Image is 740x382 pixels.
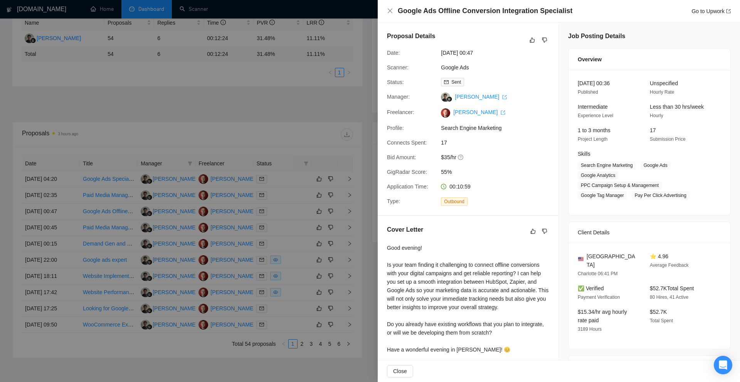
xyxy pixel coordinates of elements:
[578,309,627,323] span: $15.34/hr avg hourly rate paid
[650,309,667,315] span: $52.7K
[650,89,674,95] span: Hourly Rate
[714,356,732,374] div: Open Intercom Messenger
[632,191,690,200] span: Pay Per Click Advertising
[387,8,393,14] span: close
[578,326,602,332] span: 3189 Hours
[387,154,416,160] span: Bid Amount:
[578,171,618,180] span: Google Analytics
[387,169,427,175] span: GigRadar Score:
[650,263,689,268] span: Average Feedback
[528,35,537,45] button: like
[578,285,604,291] span: ✅ Verified
[441,108,450,118] img: c1HnyKNsR4CqZaFCytrHAGRDa93qLUVxR4IsjPyGHgXuYvoGJd2KWzm-S_KzPlxJBv
[387,365,413,377] button: Close
[387,125,404,131] span: Profile:
[650,136,686,142] span: Submission Price
[451,79,461,85] span: Sent
[578,127,610,133] span: 1 to 3 months
[578,271,617,276] span: Charlotte 06:41 PM
[387,79,404,85] span: Status:
[641,161,671,170] span: Google Ads
[441,153,557,162] span: $35/hr
[444,80,449,84] span: mail
[387,8,393,14] button: Close
[441,197,468,206] span: Outbound
[441,168,557,176] span: 55%
[578,294,620,300] span: Payment Verification
[387,94,410,100] span: Manager:
[530,228,536,234] span: like
[578,113,613,118] span: Experience Level
[455,94,507,100] a: [PERSON_NAME] export
[650,104,704,110] span: Less than 30 hrs/week
[578,256,584,262] img: 🇺🇸
[387,32,435,41] h5: Proposal Details
[650,113,663,118] span: Hourly
[540,35,549,45] button: dislike
[387,140,427,146] span: Connects Spent:
[540,227,549,236] button: dislike
[726,9,731,13] span: export
[441,49,557,57] span: [DATE] 00:47
[528,227,538,236] button: like
[650,253,668,259] span: ⭐ 4.96
[393,367,407,375] span: Close
[578,356,721,377] div: Job Description
[587,252,637,269] span: [GEOGRAPHIC_DATA]
[578,89,598,95] span: Published
[502,95,507,99] span: export
[578,161,636,170] span: Search Engine Marketing
[542,37,547,43] span: dislike
[578,104,608,110] span: Intermediate
[578,136,607,142] span: Project Length
[398,6,572,16] h4: Google Ads Offline Conversion Integration Specialist
[387,64,409,71] span: Scanner:
[542,228,547,234] span: dislike
[387,109,414,115] span: Freelancer:
[441,138,557,147] span: 17
[387,183,428,190] span: Application Time:
[441,64,469,71] a: Google Ads
[691,8,731,14] a: Go to Upworkexport
[387,225,423,234] h5: Cover Letter
[578,181,662,190] span: PPC Campaign Setup & Management
[530,37,535,43] span: like
[568,32,625,41] h5: Job Posting Details
[650,318,673,323] span: Total Spent
[441,124,557,132] span: Search Engine Marketing
[578,222,721,243] div: Client Details
[447,96,452,102] img: gigradar-bm.png
[650,127,656,133] span: 17
[441,184,446,189] span: clock-circle
[578,151,590,157] span: Skills
[387,50,400,56] span: Date:
[650,80,678,86] span: Unspecified
[578,191,627,200] span: Google Tag Manager
[650,285,694,291] span: $52.7K Total Spent
[501,110,505,115] span: export
[449,183,471,190] span: 00:10:59
[453,109,505,115] a: [PERSON_NAME] export
[387,198,400,204] span: Type:
[387,244,549,354] div: Good evening! Is your team finding it challenging to connect offline conversions with your digita...
[650,294,688,300] span: 80 Hires, 41 Active
[458,154,464,160] span: question-circle
[578,80,610,86] span: [DATE] 00:36
[578,55,602,64] span: Overview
